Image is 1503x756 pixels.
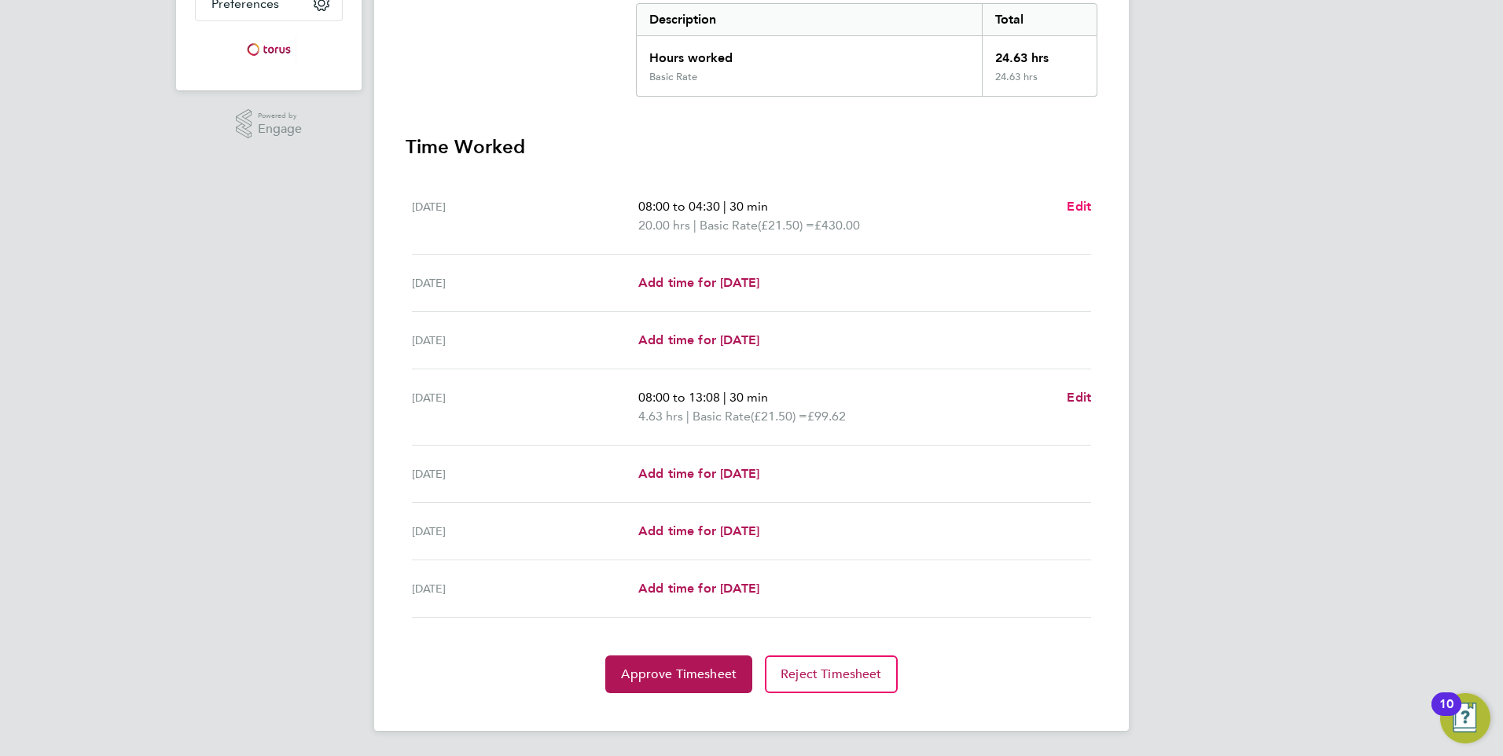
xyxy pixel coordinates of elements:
span: 30 min [729,390,768,405]
span: 20.00 hrs [638,218,690,233]
span: Add time for [DATE] [638,523,759,538]
a: Add time for [DATE] [638,579,759,598]
button: Reject Timesheet [765,655,898,693]
div: Hours worked [637,36,982,71]
div: [DATE] [412,464,638,483]
button: Approve Timesheet [605,655,752,693]
div: 10 [1439,704,1453,725]
div: 24.63 hrs [982,71,1097,96]
a: Add time for [DATE] [638,522,759,541]
span: (£21.50) = [751,409,807,424]
a: Add time for [DATE] [638,331,759,350]
span: Reject Timesheet [781,666,882,682]
div: [DATE] [412,522,638,541]
div: Total [982,4,1097,35]
span: (£21.50) = [758,218,814,233]
span: Edit [1067,199,1091,214]
div: [DATE] [412,197,638,235]
button: Open Resource Center, 10 new notifications [1440,693,1490,743]
span: | [723,390,726,405]
a: Edit [1067,197,1091,216]
div: [DATE] [412,331,638,350]
div: 24.63 hrs [982,36,1097,71]
span: £99.62 [807,409,846,424]
img: torus-logo-retina.png [241,37,296,62]
h3: Time Worked [406,134,1097,160]
div: Basic Rate [649,71,697,83]
span: Add time for [DATE] [638,332,759,347]
span: 08:00 to 13:08 [638,390,720,405]
span: | [723,199,726,214]
div: Summary [636,3,1097,97]
a: Add time for [DATE] [638,273,759,292]
span: Edit [1067,390,1091,405]
span: Add time for [DATE] [638,581,759,596]
span: Approve Timesheet [621,666,737,682]
a: Powered byEngage [236,109,303,139]
div: [DATE] [412,273,638,292]
span: | [686,409,689,424]
span: Basic Rate [693,407,751,426]
span: Add time for [DATE] [638,275,759,290]
span: Engage [258,123,302,136]
div: [DATE] [412,388,638,426]
span: Add time for [DATE] [638,466,759,481]
div: [DATE] [412,579,638,598]
a: Add time for [DATE] [638,464,759,483]
span: Basic Rate [700,216,758,235]
a: Edit [1067,388,1091,407]
span: Powered by [258,109,302,123]
span: 30 min [729,199,768,214]
span: 4.63 hrs [638,409,683,424]
a: Go to home page [195,37,343,62]
span: £430.00 [814,218,860,233]
div: Description [637,4,982,35]
span: 08:00 to 04:30 [638,199,720,214]
span: | [693,218,696,233]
